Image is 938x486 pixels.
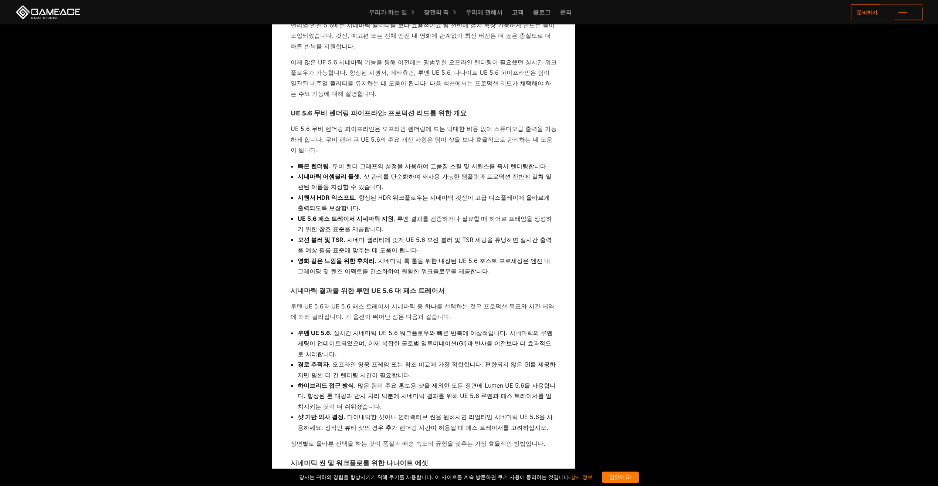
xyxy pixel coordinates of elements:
font: 고객 [512,9,524,16]
strong: 하이브리드 접근 방식 [298,382,354,389]
p: 루멘 UE 5.6과 UE 5.6 패스 트레이서 시네마틱 중 하나를 선택하는 것은 프로덕션 목표와 시간 제약에 따라 달라집니다. 각 옵션이 뛰어난 점은 다음과 같습니다. [291,301,557,322]
div: 알았어요! [602,472,639,483]
li: . 오프라인 영웅 프레임 또는 참조 비교에 가장 적합합니다. 편향되지 않은 GI를 제공하지만 훨씬 더 긴 렌더링 시간이 필요합니다. [298,359,557,380]
li: . 루멘 결과를 검증하거나 필요할 때 히어로 프레임을 생성하기 위한 참조 표준을 제공합니다. [298,213,557,234]
font: 문의 [560,9,572,16]
a: 상세 정보 [570,474,593,480]
strong: 샷 기반 의사 결정 [298,413,343,421]
li: . 향상된 HDR 워크플로우는 시네마틱 컷신이 고급 디스플레이에 올바르게 출력되도록 보장합니다. [298,192,557,213]
font: 우리가 하는 일 [369,9,407,16]
p: UE 5.6 무비 렌더링 파이프라인은 오프라인 렌더링에 드는 막대한 비용 없이 스튜디오급 출력을 가능하게 합니다. 무비 렌더 큐 UE 5.6의 주요 개선 사항은 팀이 샷을 보... [291,124,557,155]
font: 블로그 [533,9,551,16]
a: 문의하기 [851,4,923,20]
h3: 시네마틱 씬 및 워크플로를 위한 나나이트 에셋 [291,460,557,467]
p: 이제 많은 UE 5.6 시네마틱 기능을 통해 이전에는 광범위한 오프라인 렌더링이 필요했던 실시간 워크플로우가 가능합니다. 향상된 시퀀서, 메타휴먼, 루멘 UE 5.6, 나나이... [291,57,557,99]
li: . 다이내믹한 샷이나 인터랙티브 씬을 원하시면 리얼타임 시네마틱 UE 5.6을 사용하세요. 정적인 뷰티 샷의 경우 추가 렌더링 시간이 허용될 때 패스 트레이서를 고려하십시오. [298,412,557,433]
h3: 시네마틱 결과를 위한 루멘 UE 5.6 대 패스 트레이서 [291,287,557,295]
strong: 시퀀서 HDR 익스포트 [298,194,355,201]
li: . 무비 렌더 그래프의 설정을 사용하여 고품질 스틸 및 시퀀스를 즉시 렌더링합니다. [298,161,557,171]
h3: UE 5.6 무비 렌더링 파이프라인: 프로덕션 리드를 위한 개요 [291,110,557,117]
font: 우리에 관해서 [465,9,502,16]
strong: 루멘 UE 5.6 [298,329,330,337]
li: . 샷 관리를 단순화하여 재사용 가능한 템플릿과 프로덕션 전반에 걸쳐 일관된 이름을 지정할 수 있습니다. [298,171,557,192]
strong: 빠른 렌더링 [298,162,329,170]
li: . 많은 팀이 주요 홍보용 샷을 제외한 모든 장면에 Lumen UE 5.6을 사용합니다. 향상된 톤 매핑과 반사 처리 덕분에 시네마틱 결과를 위해 UE 5.6 루멘과 패스 트... [298,380,557,412]
li: . 실시간 시네마틱 UE 5.6 워크플로우와 빠른 반복에 이상적입니다. 시네마틱의 루멘 세팅이 업데이트되었으며, 이제 복잡한 글로벌 일루미네이션(GI)과 반사를 이전보다 더 ... [298,328,557,359]
li: . 시네마틱 룩 툴을 위한 내장된 UE 5.6 포스트 프로세싱은 엔진 내 그레이딩 및 렌즈 이펙트를 간소화하여 원활한 워크플로우를 제공합니다. [298,256,557,277]
p: 언리얼 엔진 5.6에는 시네마틱 퀄리티를 보다 효율적이고 팀 전반에 걸쳐 확장 가능하게 만드는 툴이 도입되었습니다. 컷신, 예고편 또는 전체 엔진 내 영화에 관계없이 최신 버... [291,20,557,51]
strong: 경로 추적자 [298,361,329,368]
strong: UE 5.6 패스 트레이서 시네마틱 지원 [298,215,393,222]
strong: 영화 같은 느낌을 위한 후처리 [298,257,375,264]
p: 장면별로 올바른 선택을 하는 것이 품질과 배송 속도의 균형을 맞추는 가장 효율적인 방법입니다. [291,438,557,449]
font: 장관의 직 [424,9,449,16]
li: . 시네마 퀄리티에 맞게 UE 5.6 모션 블러 및 TSR 세팅을 튜닝하면 실시간 출력을 예상 필름 표준에 맞추는 데 도움이 됩니다. [298,234,557,256]
strong: 시네마틱 어셈블리 툴셋 [298,173,360,180]
strong: 모션 블러 및 TSR [298,236,343,243]
font: 당사는 귀하의 경험을 향상시키기 위해 쿠키를 사용합니다. 이 사이트를 계속 방문하면 쿠키 사용에 동의하는 것입니다. [299,474,593,480]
